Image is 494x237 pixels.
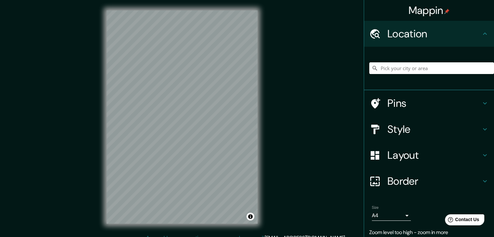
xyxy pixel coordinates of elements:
div: Border [364,168,494,194]
div: Layout [364,142,494,168]
iframe: Help widget launcher [436,212,487,230]
h4: Pins [387,97,481,110]
input: Pick your city or area [369,62,494,74]
h4: Location [387,27,481,40]
canvas: Map [107,10,258,224]
img: pin-icon.png [444,9,450,14]
div: Location [364,21,494,47]
div: A4 [372,210,411,221]
p: Zoom level too high - zoom in more [369,229,489,236]
h4: Layout [387,149,481,162]
button: Toggle attribution [247,213,254,220]
div: Pins [364,90,494,116]
label: Size [372,205,379,210]
h4: Mappin [409,4,450,17]
h4: Style [387,123,481,136]
div: Style [364,116,494,142]
h4: Border [387,175,481,188]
